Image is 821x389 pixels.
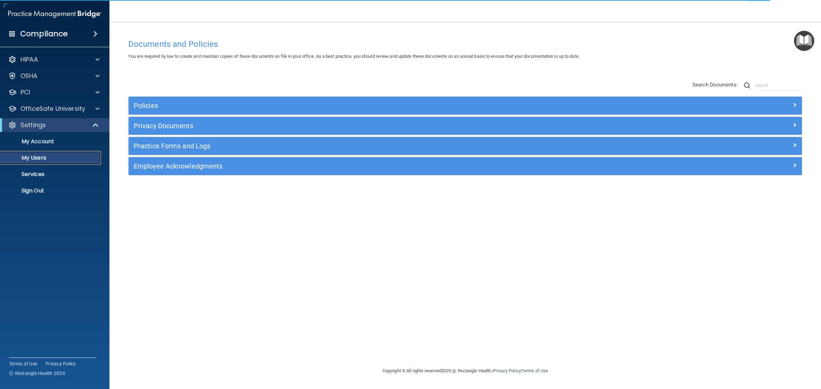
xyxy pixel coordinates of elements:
[134,102,628,109] h5: Policies
[340,360,590,382] div: Copyright © All rights reserved 2025 @ Rectangle Health | |
[21,105,85,113] p: OfficeSafe University
[134,122,628,130] h5: Privacy Documents
[8,7,101,21] img: PMB logo
[4,138,98,145] p: My Account
[134,142,628,150] h5: Practice Forms and Logs
[703,341,813,368] iframe: Drift Widget Chat Controller
[8,72,100,80] a: OSHA
[128,54,579,59] span: You are required by law to create and maintain copies of these documents on file in your office. ...
[692,82,738,88] span: Search Documents:
[134,140,797,151] a: Practice Forms and Logs
[8,55,100,64] a: HIPAA
[134,100,797,111] a: Policies
[21,121,46,129] p: Settings
[522,368,548,373] a: Terms of Use
[9,370,65,377] span: Ⓒ Rectangle Health 2024
[4,171,98,178] p: Services
[744,82,750,89] img: ic-search.3b580494.png
[134,120,797,131] a: Privacy Documents
[45,360,76,367] a: Privacy Policy
[21,88,30,96] p: PCI
[134,162,628,170] h5: Employee Acknowledgments
[21,55,38,64] p: HIPAA
[794,31,814,51] button: Open Resource Center
[4,187,98,194] p: Sign Out
[21,72,38,80] p: OSHA
[20,29,68,39] h4: Compliance
[134,161,797,172] a: Employee Acknowledgments
[9,360,37,367] a: Terms of Use
[4,155,98,161] p: My Users
[8,88,100,96] a: PCI
[8,105,100,113] a: OfficeSafe University
[8,121,99,129] a: Settings
[493,368,520,373] a: Privacy Policy
[755,80,802,91] input: Search
[128,40,802,49] h4: Documents and Policies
